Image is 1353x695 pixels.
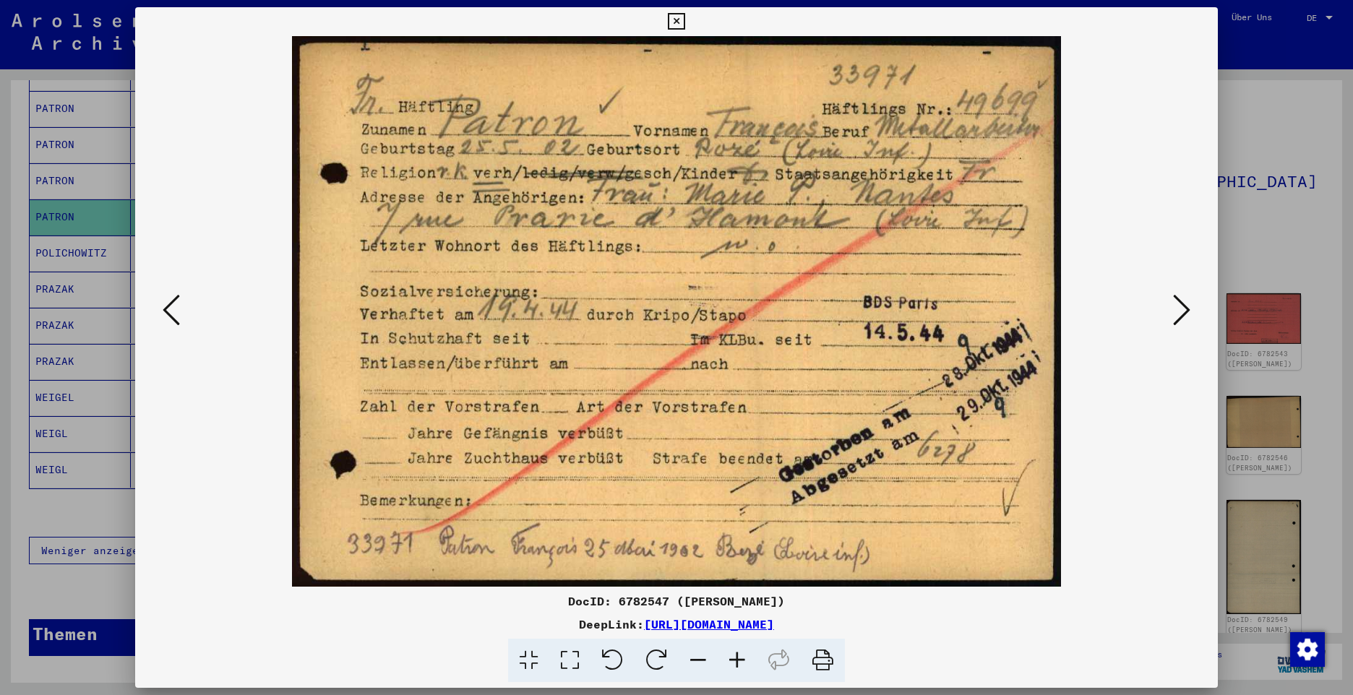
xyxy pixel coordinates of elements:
[135,616,1218,633] div: DeepLink:
[135,592,1218,610] div: DocID: 6782547 ([PERSON_NAME])
[1289,631,1324,666] div: Zustimmung ändern
[644,617,774,631] a: [URL][DOMAIN_NAME]
[1290,632,1325,667] img: Zustimmung ändern
[184,36,1169,587] img: 001.jpg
